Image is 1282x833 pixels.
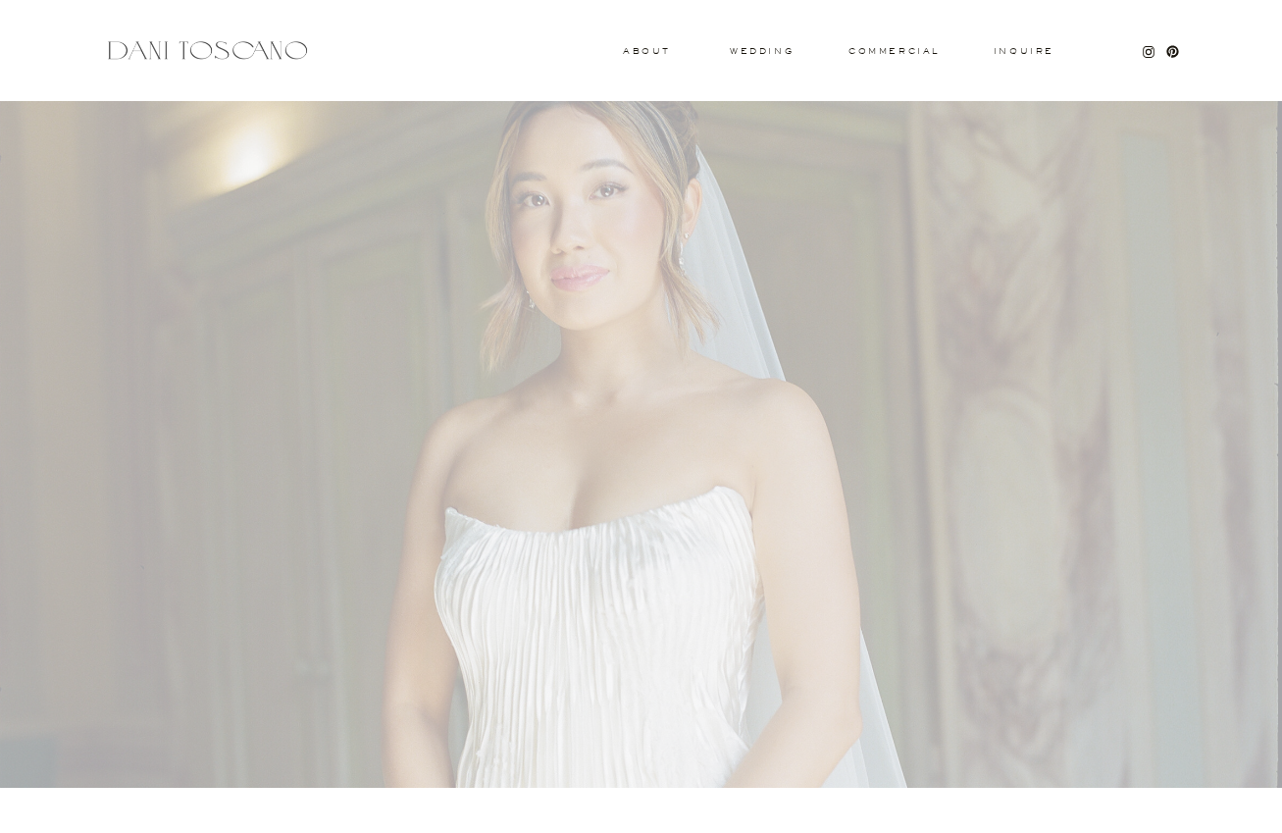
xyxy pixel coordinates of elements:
a: commercial [848,47,939,55]
a: Inquire [993,47,1055,57]
a: About [623,47,666,54]
a: wedding [730,47,794,54]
